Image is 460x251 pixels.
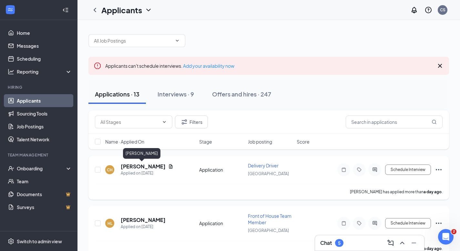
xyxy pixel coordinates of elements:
[175,115,208,128] button: Filter Filters
[17,165,66,172] div: Onboarding
[346,115,443,128] input: Search in applications
[432,119,437,125] svg: MagnifyingGlass
[7,6,14,13] svg: WorkstreamLogo
[17,238,62,245] div: Switch to admin view
[8,85,71,90] div: Hiring
[17,175,72,188] a: Team
[385,238,396,248] button: ComposeMessage
[121,216,166,224] h5: [PERSON_NAME]
[385,218,431,228] button: Schedule Interview
[8,152,71,158] div: Team Management
[121,224,166,230] div: Applied on [DATE]
[199,166,244,173] div: Application
[387,239,394,247] svg: ComposeMessage
[199,138,212,145] span: Stage
[145,6,152,14] svg: ChevronDown
[95,90,139,98] div: Applications · 13
[398,239,406,247] svg: ChevronUp
[248,171,289,176] span: [GEOGRAPHIC_DATA]
[180,118,188,126] svg: Filter
[107,221,112,226] div: HL
[17,133,72,146] a: Talent Network
[62,7,69,13] svg: Collapse
[175,38,180,43] svg: ChevronDown
[8,238,14,245] svg: Settings
[17,68,72,75] div: Reporting
[100,118,159,126] input: All Stages
[94,62,101,70] svg: Error
[435,166,443,174] svg: Ellipses
[371,167,379,172] svg: ActiveChat
[8,165,14,172] svg: UserCheck
[158,90,194,98] div: Interviews · 9
[338,240,341,246] div: 5
[199,220,244,226] div: Application
[94,37,172,44] input: All Job Postings
[397,238,407,248] button: ChevronUp
[17,188,72,201] a: DocumentsCrown
[17,39,72,52] a: Messages
[91,6,99,14] svg: ChevronLeft
[451,229,456,234] span: 2
[105,138,144,145] span: Name · Applied On
[410,6,418,14] svg: Notifications
[17,52,72,65] a: Scheduling
[438,229,454,245] iframe: Intercom live chat
[409,238,419,248] button: Minimize
[424,246,442,251] b: a day ago
[107,167,113,173] div: CH
[350,189,443,195] p: [PERSON_NAME] has applied more than .
[340,221,348,226] svg: Note
[385,165,431,175] button: Schedule Interview
[440,7,445,13] div: CS
[248,213,291,225] span: Front of House Team Member
[123,148,160,159] div: [PERSON_NAME]
[168,164,173,169] svg: Document
[17,107,72,120] a: Sourcing Tools
[436,62,444,70] svg: Cross
[8,68,14,75] svg: Analysis
[17,201,72,214] a: SurveysCrown
[248,228,289,233] span: [GEOGRAPHIC_DATA]
[101,5,142,15] h1: Applicants
[435,219,443,227] svg: Ellipses
[105,63,234,69] span: Applicants can't schedule interviews.
[371,221,379,226] svg: ActiveChat
[17,120,72,133] a: Job Postings
[212,90,271,98] div: Offers and hires · 247
[183,63,234,69] a: Add your availability now
[248,163,279,168] span: Delivery Driver
[424,6,432,14] svg: QuestionInfo
[162,119,167,125] svg: ChevronDown
[340,167,348,172] svg: Note
[410,239,418,247] svg: Minimize
[17,26,72,39] a: Home
[121,170,173,176] div: Applied on [DATE]
[121,163,166,170] h5: [PERSON_NAME]
[355,221,363,226] svg: Tag
[248,138,272,145] span: Job posting
[320,239,332,246] h3: Chat
[424,189,442,194] b: a day ago
[17,94,72,107] a: Applicants
[355,167,363,172] svg: Tag
[297,138,310,145] span: Score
